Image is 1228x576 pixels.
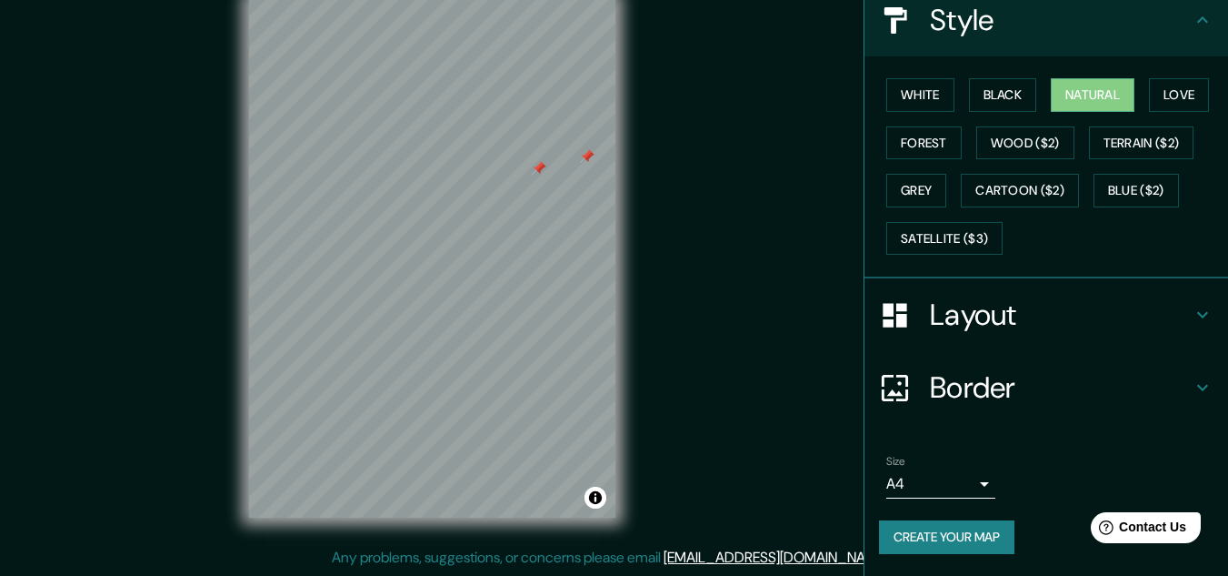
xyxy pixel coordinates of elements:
button: Natural [1051,78,1134,112]
h4: Style [930,2,1192,38]
button: White [886,78,954,112]
button: Cartoon ($2) [961,174,1079,207]
button: Love [1149,78,1209,112]
label: Size [886,454,905,470]
button: Blue ($2) [1093,174,1179,207]
a: [EMAIL_ADDRESS][DOMAIN_NAME] [664,548,888,567]
iframe: Help widget launcher [1066,505,1208,556]
button: Satellite ($3) [886,222,1003,256]
button: Forest [886,126,962,160]
button: Terrain ($2) [1089,126,1194,160]
button: Create your map [879,520,1014,554]
div: Layout [864,278,1228,351]
div: A4 [886,470,995,499]
button: Black [969,78,1037,112]
button: Toggle attribution [584,487,606,509]
h4: Border [930,369,1192,406]
p: Any problems, suggestions, or concerns please email . [332,547,891,569]
button: Grey [886,174,946,207]
button: Wood ($2) [976,126,1074,160]
h4: Layout [930,297,1192,333]
div: Border [864,351,1228,424]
